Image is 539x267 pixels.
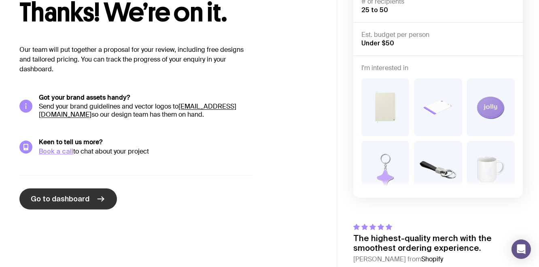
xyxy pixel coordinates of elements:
[361,31,515,39] h4: Est. budget per person
[39,147,253,156] div: to chat about your project
[511,239,531,259] div: Open Intercom Messenger
[39,94,253,102] h5: Got your brand assets handy?
[361,6,388,13] span: 25 to 50
[39,147,73,155] a: Book a call
[361,39,394,47] span: Under $50
[421,255,443,263] span: Shopify
[19,188,117,209] a: Go to dashboard
[353,233,523,253] p: The highest-quality merch with the smoothest ordering experience.
[31,194,89,204] span: Go to dashboard
[19,45,253,74] p: Our team will put together a proposal for your review, including free designs and tailored pricin...
[39,102,236,119] a: [EMAIL_ADDRESS][DOMAIN_NAME]
[353,254,523,264] cite: [PERSON_NAME] from
[39,138,253,146] h5: Keen to tell us more?
[39,103,253,119] p: Send your brand guidelines and vector logos to so our design team has them on hand.
[361,64,515,72] h4: I'm interested in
